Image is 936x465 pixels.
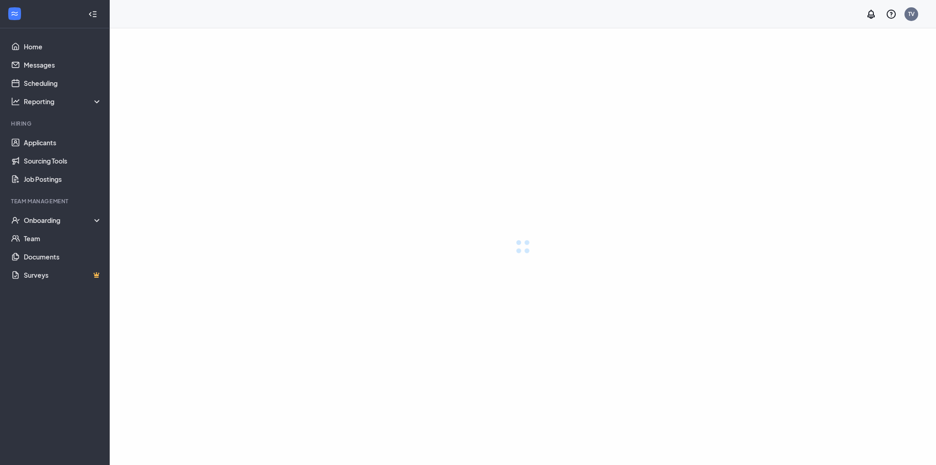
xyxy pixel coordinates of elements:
a: Documents [24,248,102,266]
div: Onboarding [24,216,102,225]
div: TV [908,10,915,18]
svg: Analysis [11,97,20,106]
a: Job Postings [24,170,102,188]
a: SurveysCrown [24,266,102,284]
a: Applicants [24,133,102,152]
a: Messages [24,56,102,74]
div: Reporting [24,97,102,106]
svg: WorkstreamLogo [10,9,19,18]
svg: Collapse [88,10,97,19]
a: Team [24,229,102,248]
svg: QuestionInfo [886,9,897,20]
div: Team Management [11,197,100,205]
a: Scheduling [24,74,102,92]
div: Hiring [11,120,100,127]
a: Home [24,37,102,56]
a: Sourcing Tools [24,152,102,170]
svg: Notifications [866,9,877,20]
svg: UserCheck [11,216,20,225]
